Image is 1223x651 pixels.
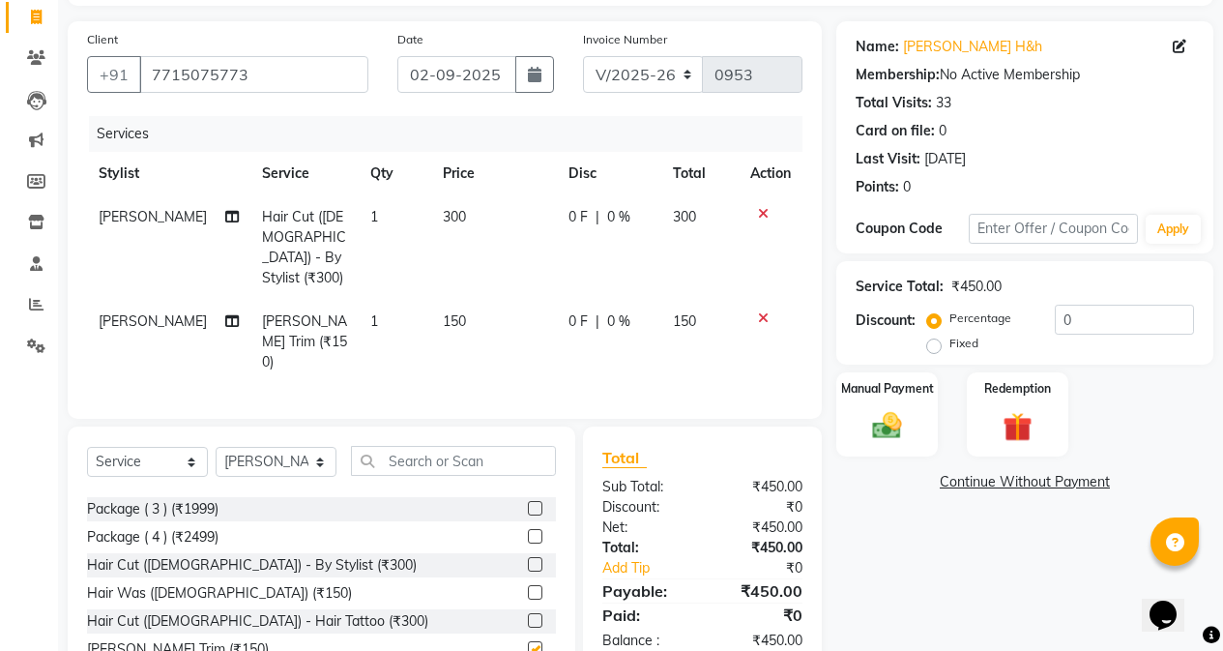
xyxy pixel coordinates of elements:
span: 1 [370,208,378,225]
div: Balance : [588,631,703,651]
div: No Active Membership [856,65,1194,85]
label: Invoice Number [583,31,667,48]
div: Name: [856,37,899,57]
div: 0 [903,177,911,197]
input: Search by Name/Mobile/Email/Code [139,56,368,93]
div: Membership: [856,65,940,85]
div: Net: [588,518,703,538]
input: Search or Scan [351,446,556,476]
span: 0 F [568,207,588,227]
a: [PERSON_NAME] H&h [903,37,1042,57]
label: Client [87,31,118,48]
label: Percentage [949,310,1011,327]
button: Apply [1146,215,1201,244]
th: Total [661,152,739,195]
span: | [596,207,599,227]
div: [DATE] [924,149,966,169]
span: 0 % [607,207,630,227]
label: Manual Payment [841,380,934,398]
span: 0 F [568,311,588,332]
div: Sub Total: [588,477,703,497]
span: [PERSON_NAME] [99,312,207,330]
div: ₹450.00 [702,579,817,603]
img: _cash.svg [863,409,911,443]
a: Continue Without Payment [840,472,1209,492]
div: Services [89,116,817,152]
div: Service Total: [856,277,944,297]
label: Redemption [984,380,1051,398]
div: ₹450.00 [951,277,1002,297]
span: Total [602,448,647,468]
div: ₹450.00 [702,538,817,558]
span: [PERSON_NAME] Trim (₹150) [262,312,347,370]
div: ₹450.00 [702,518,817,538]
div: Payable: [588,579,703,603]
button: +91 [87,56,141,93]
div: Discount: [856,311,916,331]
div: Total: [588,538,703,558]
div: Points: [856,177,899,197]
th: Service [250,152,359,195]
span: 300 [443,208,466,225]
div: ₹450.00 [702,631,817,651]
label: Date [397,31,423,48]
div: ₹0 [702,497,817,518]
div: 33 [936,93,951,113]
div: Hair Cut ([DEMOGRAPHIC_DATA]) - By Stylist (₹300) [87,555,417,576]
label: Fixed [949,335,978,352]
div: ₹0 [702,604,817,627]
div: Coupon Code [856,219,969,239]
div: Package ( 4 ) (₹2499) [87,527,218,547]
div: Hair Was ([DEMOGRAPHIC_DATA]) (₹150) [87,583,352,604]
th: Price [431,152,557,195]
div: 0 [939,121,946,141]
div: Last Visit: [856,149,920,169]
span: Hair Cut ([DEMOGRAPHIC_DATA]) - By Stylist (₹300) [262,208,346,286]
div: Card on file: [856,121,935,141]
div: Paid: [588,604,703,627]
div: Discount: [588,497,703,518]
div: ₹450.00 [702,477,817,497]
div: Package ( 3 ) (₹1999) [87,499,218,519]
th: Qty [359,152,431,195]
span: | [596,311,599,332]
th: Action [739,152,802,195]
span: [PERSON_NAME] [99,208,207,225]
span: 300 [673,208,696,225]
span: 1 [370,312,378,330]
th: Disc [557,152,661,195]
div: Total Visits: [856,93,932,113]
img: _gift.svg [994,409,1041,445]
input: Enter Offer / Coupon Code [969,214,1138,244]
iframe: chat widget [1142,574,1204,632]
span: 150 [443,312,466,330]
div: ₹0 [721,558,817,578]
a: Add Tip [588,558,721,578]
span: 0 % [607,311,630,332]
div: Hair Cut ([DEMOGRAPHIC_DATA]) - Hair Tattoo (₹300) [87,611,428,632]
th: Stylist [87,152,250,195]
span: 150 [673,312,696,330]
